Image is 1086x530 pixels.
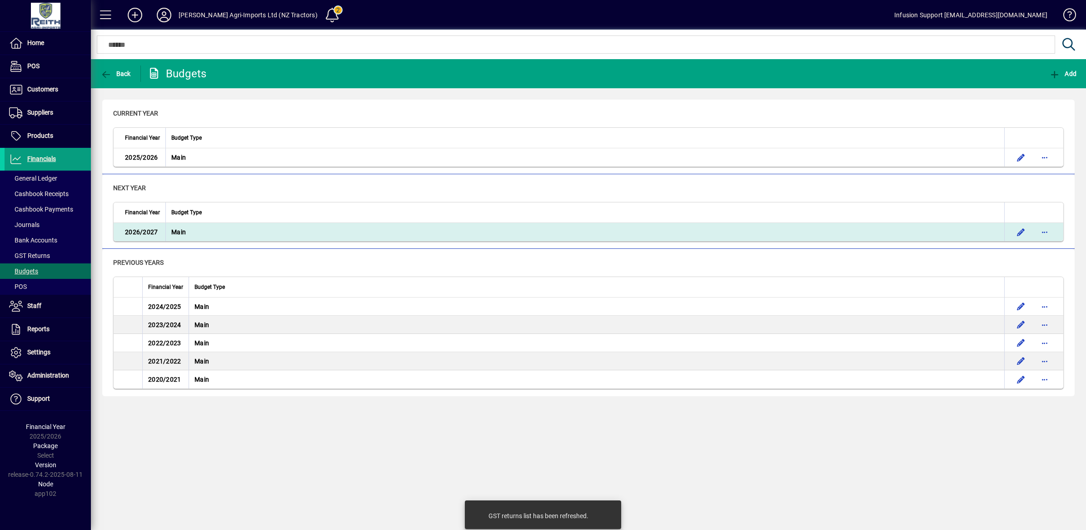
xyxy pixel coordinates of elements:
[35,461,56,469] span: Version
[1014,318,1028,332] button: Edit
[38,480,53,488] span: Node
[27,109,53,116] span: Suppliers
[1037,299,1052,314] button: More options
[1037,354,1052,368] button: More options
[1014,372,1028,387] button: Edit
[148,339,181,347] span: 2022/2023
[1047,66,1079,82] button: Add
[1014,225,1028,239] button: Edit
[1037,150,1052,165] button: More options
[1056,2,1075,31] a: Knowledge Base
[5,171,91,186] a: General Ledger
[171,154,186,161] span: Main
[194,358,209,365] span: Main
[27,155,56,162] span: Financials
[113,259,164,266] span: Previous Years
[1037,225,1052,239] button: More options
[113,184,146,192] span: Next Year
[9,252,50,259] span: GST Returns
[9,175,57,182] span: General Ledger
[27,132,53,139] span: Products
[148,321,181,328] span: 2023/2024
[33,442,58,449] span: Package
[1037,318,1052,332] button: More options
[5,295,91,318] a: Staff
[894,8,1047,22] div: Infusion Support [EMAIL_ADDRESS][DOMAIN_NAME]
[171,133,202,143] span: Budget Type
[5,32,91,55] a: Home
[5,125,91,147] a: Products
[26,423,65,430] span: Financial Year
[5,318,91,341] a: Reports
[5,279,91,294] a: POS
[27,62,40,70] span: POS
[125,133,160,143] span: Financial Year
[5,78,91,101] a: Customers
[125,207,160,217] span: Financial Year
[98,66,133,82] button: Back
[5,217,91,232] a: Journals
[100,70,131,77] span: Back
[9,268,38,275] span: Budgets
[9,221,40,228] span: Journals
[5,186,91,202] a: Cashbook Receipts
[1014,150,1028,165] button: Edit
[179,8,318,22] div: [PERSON_NAME] Agri-Imports Ltd (NZ Tractors)
[148,66,207,81] div: Budgets
[148,376,181,383] span: 2020/2021
[1037,372,1052,387] button: More options
[91,66,141,82] app-page-header-button: Back
[148,303,181,310] span: 2024/2025
[5,232,91,248] a: Bank Accounts
[5,388,91,410] a: Support
[194,321,209,328] span: Main
[1014,336,1028,350] button: Edit
[5,341,91,364] a: Settings
[5,364,91,387] a: Administration
[171,207,202,217] span: Budget Type
[194,339,209,347] span: Main
[120,7,149,23] button: Add
[488,511,588,520] div: GST returns list has been refreshed.
[5,263,91,279] a: Budgets
[27,348,50,356] span: Settings
[125,228,158,236] span: 2026/2027
[27,302,41,309] span: Staff
[9,206,73,213] span: Cashbook Payments
[1014,354,1028,368] button: Edit
[1049,70,1076,77] span: Add
[5,202,91,217] a: Cashbook Payments
[194,282,225,292] span: Budget Type
[9,190,69,197] span: Cashbook Receipts
[1037,336,1052,350] button: More options
[9,237,57,244] span: Bank Accounts
[27,325,50,333] span: Reports
[5,101,91,124] a: Suppliers
[5,248,91,263] a: GST Returns
[148,282,183,292] span: Financial Year
[1014,299,1028,314] button: Edit
[27,372,69,379] span: Administration
[9,283,27,290] span: POS
[148,358,181,365] span: 2021/2022
[171,228,186,236] span: Main
[194,303,209,310] span: Main
[194,376,209,383] span: Main
[5,55,91,78] a: POS
[27,39,44,46] span: Home
[125,154,158,161] span: 2025/2026
[113,110,158,117] span: Current Year
[27,86,58,93] span: Customers
[27,395,50,402] span: Support
[149,7,179,23] button: Profile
